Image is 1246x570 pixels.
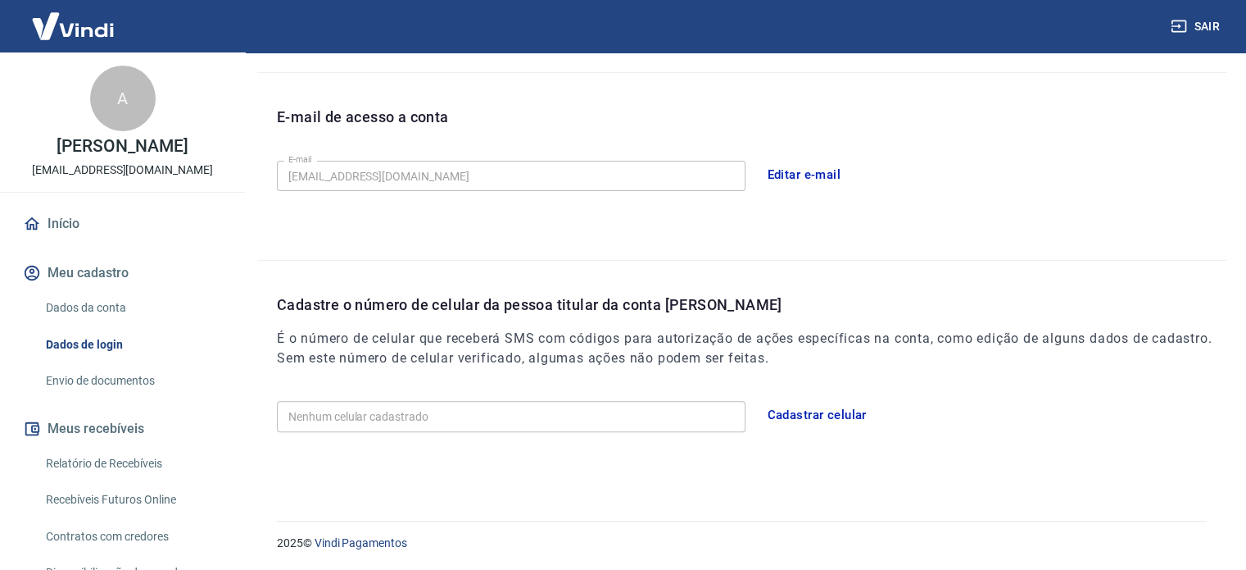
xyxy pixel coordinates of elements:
[32,162,213,179] p: [EMAIL_ADDRESS][DOMAIN_NAME]
[20,411,225,447] button: Meus recebíveis
[39,483,225,517] a: Recebíveis Futuros Online
[277,535,1207,552] p: 2025 ©
[20,1,126,51] img: Vindi
[277,294,1226,316] p: Cadastre o número de celular da pessoa titular da conta [PERSON_NAME]
[39,520,225,554] a: Contratos com credores
[759,157,850,192] button: Editar e-mail
[1167,11,1226,42] button: Sair
[57,138,188,155] p: [PERSON_NAME]
[20,255,225,291] button: Meu cadastro
[277,329,1226,368] h6: É o número de celular que receberá SMS com códigos para autorização de ações específicas na conta...
[90,66,156,131] div: A
[39,291,225,325] a: Dados da conta
[39,447,225,481] a: Relatório de Recebíveis
[315,536,407,549] a: Vindi Pagamentos
[39,364,225,398] a: Envio de documentos
[288,153,311,166] label: E-mail
[20,206,225,242] a: Início
[277,106,449,128] p: E-mail de acesso a conta
[39,328,225,362] a: Dados de login
[759,398,876,432] button: Cadastrar celular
